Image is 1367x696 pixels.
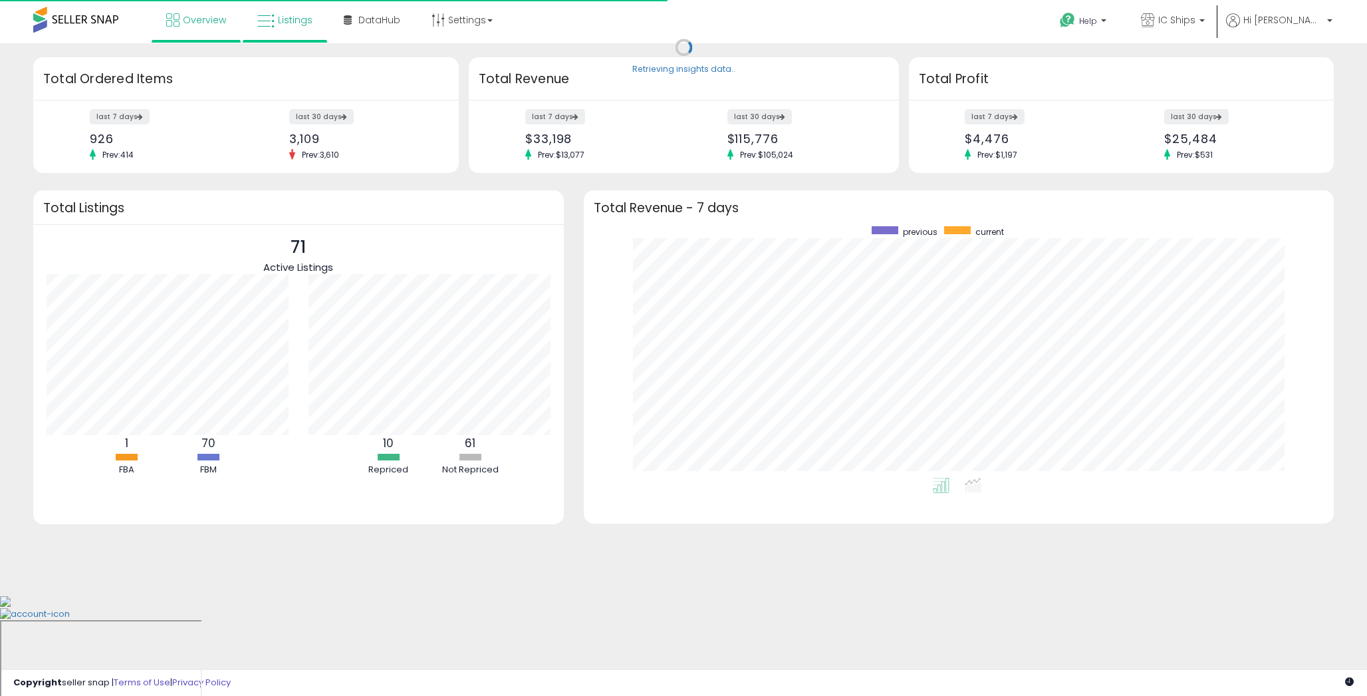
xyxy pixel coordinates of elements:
div: 926 [90,132,236,146]
span: Prev: $105,024 [733,149,800,160]
div: 3,109 [289,132,435,146]
i: Get Help [1059,12,1076,29]
div: Not Repriced [430,464,510,476]
label: last 30 days [289,109,354,124]
label: last 7 days [90,109,150,124]
div: $33,198 [525,132,674,146]
span: Prev: $1,197 [971,149,1024,160]
span: Overview [183,13,226,27]
p: 71 [263,235,333,260]
div: Retrieving insights data.. [632,64,735,76]
h3: Total Listings [43,203,554,213]
h3: Total Revenue - 7 days [594,203,1324,213]
label: last 30 days [1164,109,1229,124]
h3: Total Revenue [479,70,889,88]
h3: Total Ordered Items [43,70,449,88]
span: Prev: 414 [96,149,140,160]
span: Hi [PERSON_NAME] [1243,13,1323,27]
a: Help [1049,2,1120,43]
label: last 7 days [965,109,1025,124]
span: Prev: 3,610 [295,149,346,160]
div: Repriced [348,464,428,476]
b: 1 [125,435,128,451]
div: $115,776 [727,132,876,146]
span: current [975,226,1004,238]
label: last 7 days [525,109,585,124]
span: Active Listings [263,260,333,274]
div: FBA [86,464,166,476]
div: $25,484 [1164,132,1310,146]
span: Prev: $13,077 [531,149,591,160]
b: 61 [465,435,475,451]
span: Help [1079,15,1097,27]
div: FBM [168,464,248,476]
b: 10 [383,435,394,451]
span: previous [903,226,937,238]
span: Listings [278,13,312,27]
h3: Total Profit [919,70,1324,88]
a: Hi [PERSON_NAME] [1226,13,1332,43]
label: last 30 days [727,109,792,124]
b: 70 [201,435,215,451]
span: DataHub [358,13,400,27]
span: Prev: $531 [1170,149,1219,160]
span: IC Ships [1158,13,1195,27]
div: $4,476 [965,132,1111,146]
